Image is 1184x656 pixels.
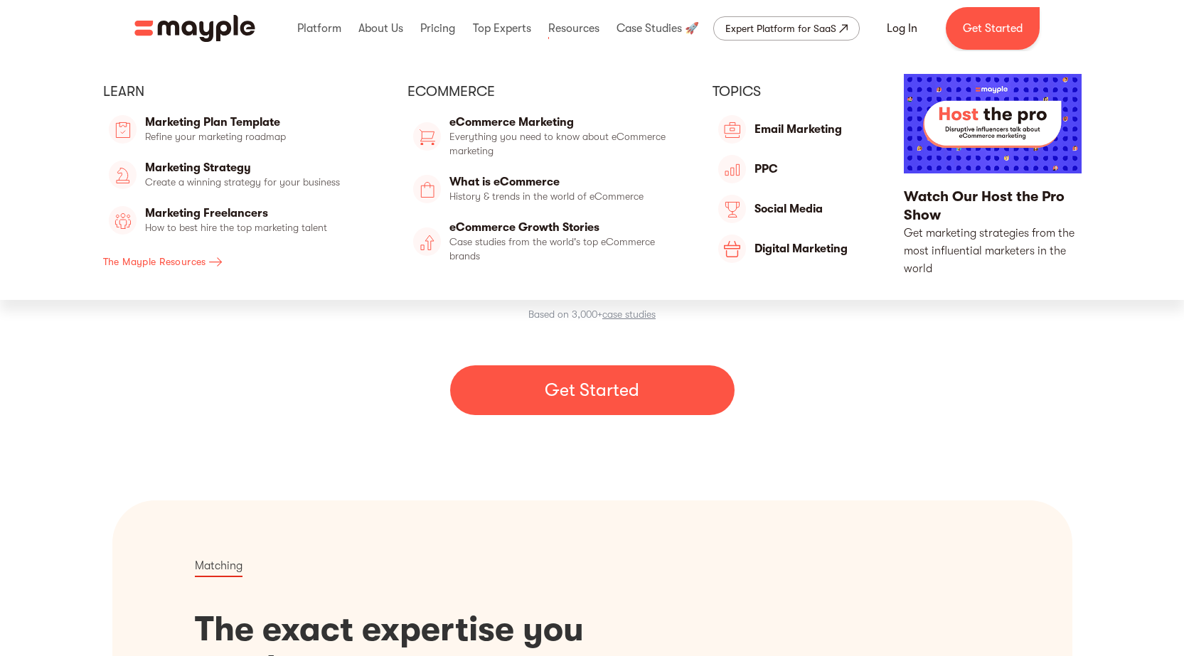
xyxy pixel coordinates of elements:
[904,225,1081,278] p: Get marketing strategies from the most influential marketers in the world
[713,82,882,101] div: Topics
[946,7,1040,50] a: Get Started
[103,249,387,274] a: The Mayple Resources
[103,82,387,101] div: Learn
[134,15,255,42] img: Mayple logo
[904,188,1081,225] div: Watch Our Host the Pro Show
[294,6,345,51] div: Platform
[103,253,206,270] div: The Mayple Resources
[355,6,407,51] div: About Us
[528,306,656,323] p: Based on 3,000+
[469,6,535,51] div: Top Experts
[407,82,691,101] div: Ecommerce
[545,6,603,51] div: Resources
[904,74,1081,277] a: Watch Our Host the Pro ShowGet marketing strategies from the most influential marketers in the world
[134,15,255,42] a: home
[725,20,836,37] div: Expert Platform for SaaS
[904,74,1081,173] img: Mayple Youtube Channel
[450,365,735,415] a: Get Started
[417,6,459,51] div: Pricing
[713,16,860,41] a: Expert Platform for SaaS
[870,11,934,45] a: Log In
[602,308,656,320] a: case studies
[195,557,242,577] p: Matching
